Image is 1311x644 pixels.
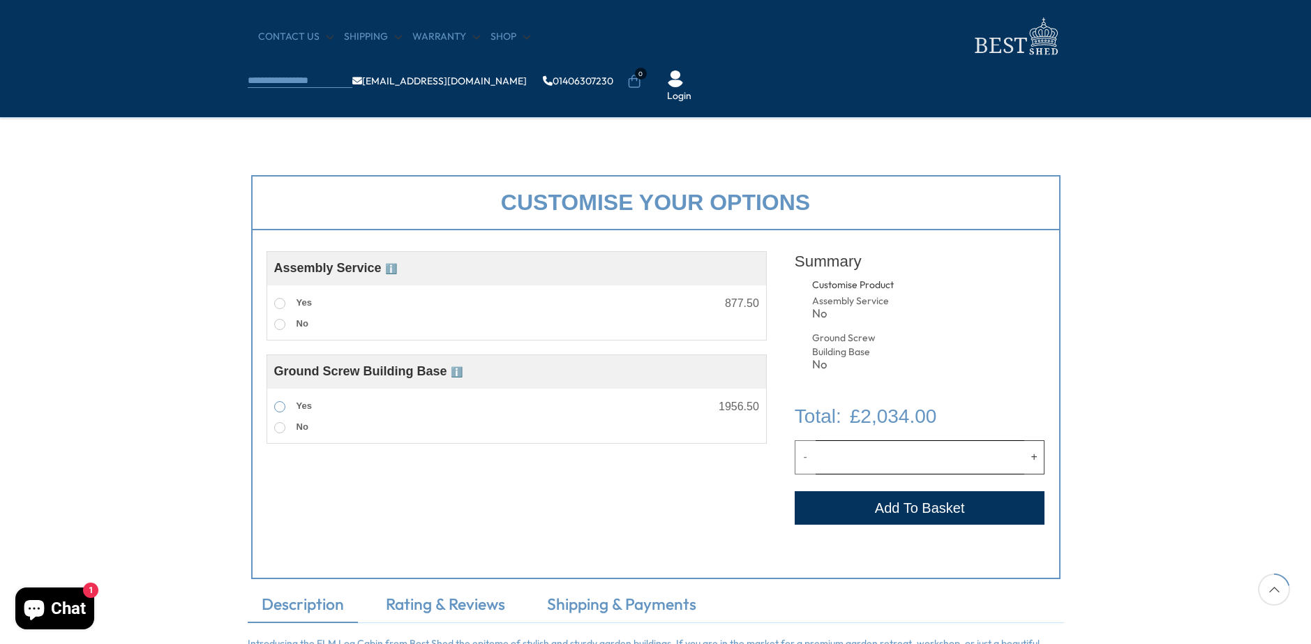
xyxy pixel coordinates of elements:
[719,401,759,412] div: 1956.50
[274,364,463,378] span: Ground Screw Building Base
[352,76,527,86] a: [EMAIL_ADDRESS][DOMAIN_NAME]
[385,263,397,274] span: ℹ️
[251,175,1061,230] div: Customise your options
[258,30,334,44] a: CONTACT US
[812,294,898,308] div: Assembly Service
[297,318,308,329] span: No
[297,421,308,432] span: No
[635,68,647,80] span: 0
[667,89,691,103] a: Login
[297,400,312,411] span: Yes
[725,298,759,309] div: 877.50
[795,440,816,474] button: Decrease quantity
[372,593,519,622] a: Rating & Reviews
[795,244,1045,278] div: Summary
[667,70,684,87] img: User Icon
[850,402,937,430] span: £2,034.00
[812,278,947,292] div: Customise Product
[627,75,641,89] a: 0
[812,331,898,359] div: Ground Screw Building Base
[490,30,530,44] a: Shop
[543,76,613,86] a: 01406307230
[451,366,463,377] span: ℹ️
[812,308,898,320] div: No
[533,593,710,622] a: Shipping & Payments
[812,359,898,370] div: No
[816,440,1024,474] input: Quantity
[274,261,397,275] span: Assembly Service
[412,30,480,44] a: Warranty
[344,30,402,44] a: Shipping
[297,297,312,308] span: Yes
[1024,440,1045,474] button: Increase quantity
[248,593,358,622] a: Description
[966,14,1064,59] img: logo
[11,587,98,633] inbox-online-store-chat: Shopify online store chat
